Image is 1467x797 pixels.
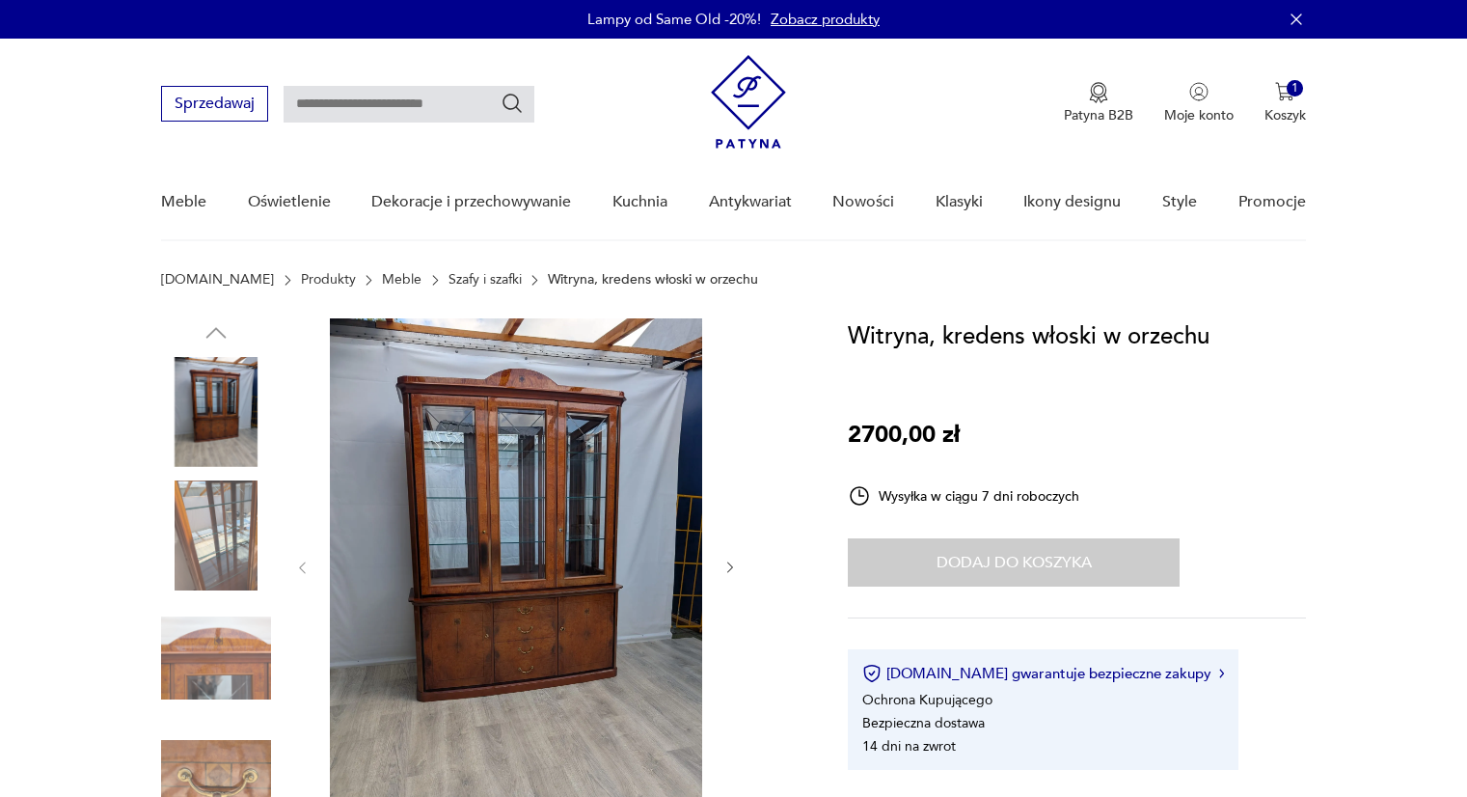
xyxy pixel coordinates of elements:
[248,165,331,239] a: Oświetlenie
[161,603,271,713] img: Zdjęcie produktu Witryna, kredens włoski w orzechu
[587,10,761,29] p: Lampy od Same Old -20%!
[771,10,880,29] a: Zobacz produkty
[161,98,268,112] a: Sprzedawaj
[1089,82,1108,103] img: Ikona medalu
[1162,165,1197,239] a: Style
[382,272,421,288] a: Meble
[862,664,882,683] img: Ikona certyfikatu
[848,484,1079,508] div: Wysyłka w ciągu 7 dni roboczych
[1264,82,1306,124] button: 1Koszyk
[848,417,960,453] p: 2700,00 zł
[711,55,786,149] img: Patyna - sklep z meblami i dekoracjami vintage
[862,737,956,756] li: 14 dni na zwrot
[832,165,894,239] a: Nowości
[161,272,274,288] a: [DOMAIN_NAME]
[1164,82,1234,124] a: Ikonka użytkownikaMoje konto
[1023,165,1121,239] a: Ikony designu
[161,165,206,239] a: Meble
[161,357,271,467] img: Zdjęcie produktu Witryna, kredens włoski w orzechu
[448,272,522,288] a: Szafy i szafki
[612,165,667,239] a: Kuchnia
[371,165,571,239] a: Dekoracje i przechowywanie
[301,272,356,288] a: Produkty
[1287,80,1303,96] div: 1
[862,691,992,709] li: Ochrona Kupującego
[1264,106,1306,124] p: Koszyk
[848,318,1209,355] h1: Witryna, kredens włoski w orzechu
[1238,165,1306,239] a: Promocje
[501,92,524,115] button: Szukaj
[1275,82,1294,101] img: Ikona koszyka
[161,481,271,591] img: Zdjęcie produktu Witryna, kredens włoski w orzechu
[1064,106,1133,124] p: Patyna B2B
[1164,82,1234,124] button: Moje konto
[1164,106,1234,124] p: Moje konto
[548,272,758,288] p: Witryna, kredens włoski w orzechu
[161,86,268,122] button: Sprzedawaj
[1064,82,1133,124] button: Patyna B2B
[1189,82,1209,101] img: Ikonka użytkownika
[936,165,983,239] a: Klasyki
[1064,82,1133,124] a: Ikona medaluPatyna B2B
[709,165,792,239] a: Antykwariat
[1219,669,1225,678] img: Ikona strzałki w prawo
[862,714,985,732] li: Bezpieczna dostawa
[862,664,1224,683] button: [DOMAIN_NAME] gwarantuje bezpieczne zakupy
